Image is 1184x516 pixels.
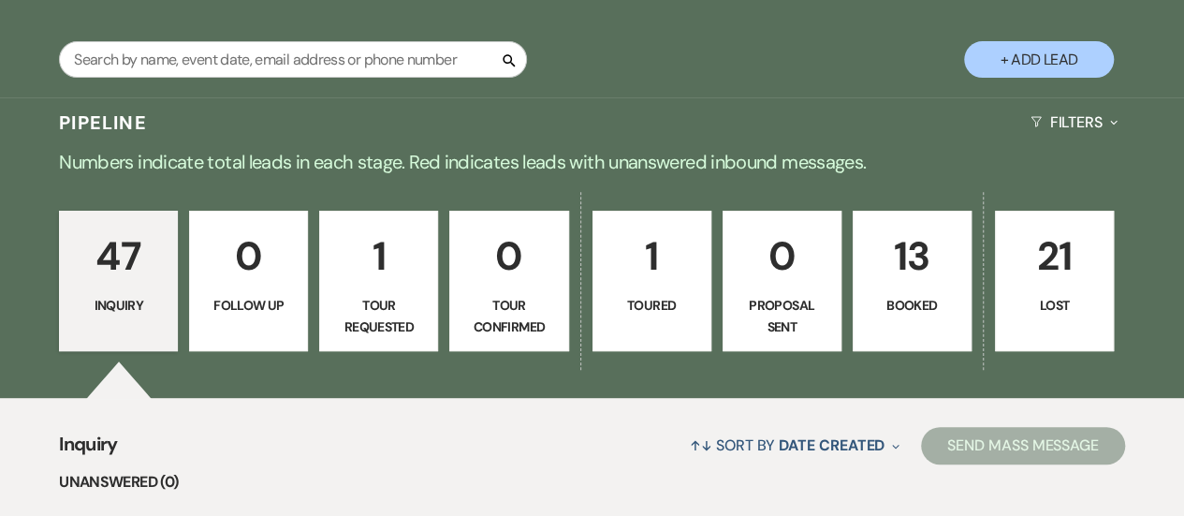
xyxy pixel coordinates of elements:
p: 0 [461,225,556,287]
h3: Pipeline [59,110,147,136]
p: Toured [605,295,699,316]
p: 0 [735,225,829,287]
span: Inquiry [59,430,118,470]
p: 0 [201,225,296,287]
p: Follow Up [201,295,296,316]
span: Date Created [779,435,884,455]
p: 47 [71,225,166,287]
a: 13Booked [853,211,972,351]
p: 1 [605,225,699,287]
p: 1 [331,225,426,287]
input: Search by name, event date, email address or phone number [59,41,527,78]
p: 13 [865,225,959,287]
p: Tour Requested [331,295,426,337]
button: Send Mass Message [921,427,1125,464]
p: Tour Confirmed [461,295,556,337]
span: ↑↓ [690,435,712,455]
p: Proposal Sent [735,295,829,337]
button: Sort By Date Created [682,420,907,470]
p: Booked [865,295,959,316]
li: Unanswered (0) [59,470,1125,494]
p: 21 [1007,225,1102,287]
button: + Add Lead [964,41,1114,78]
p: Lost [1007,295,1102,316]
a: 1Toured [592,211,711,351]
a: 0Follow Up [189,211,308,351]
a: 21Lost [995,211,1114,351]
button: Filters [1023,97,1125,147]
a: 1Tour Requested [319,211,438,351]
a: 0Proposal Sent [723,211,841,351]
a: 47Inquiry [59,211,178,351]
a: 0Tour Confirmed [449,211,568,351]
p: Inquiry [71,295,166,316]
